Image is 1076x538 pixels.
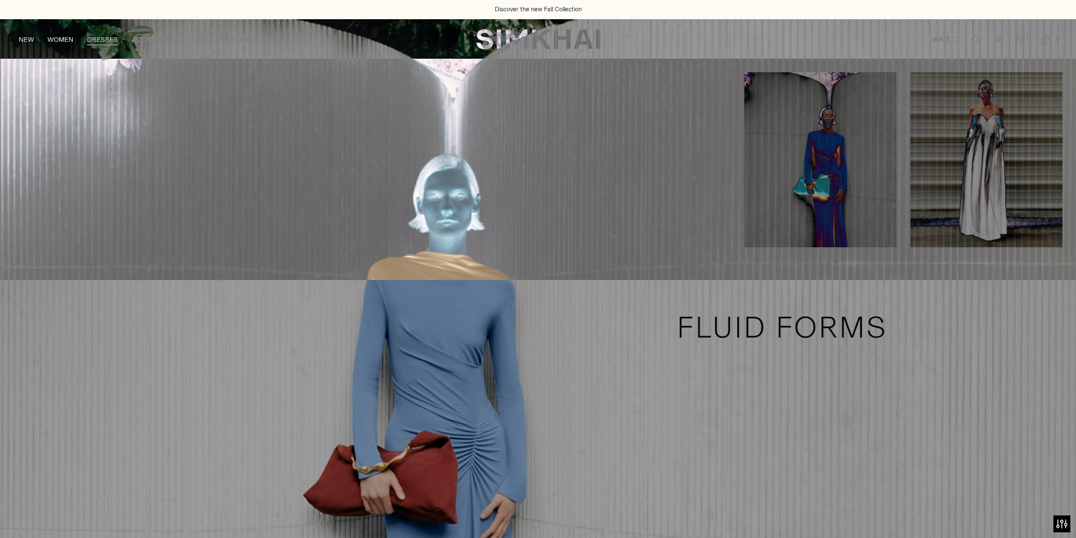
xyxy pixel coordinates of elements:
[221,27,250,52] a: EXPLORE
[964,28,987,51] a: Open search modal
[1012,28,1034,51] a: Wishlist
[132,27,179,52] a: ACCESSORIES
[47,27,73,52] a: WOMEN
[193,27,207,52] a: MEN
[495,5,582,14] a: Discover the new Fall Collection
[1035,28,1058,51] a: Open cart modal
[988,28,1010,51] a: Go to the account page
[1052,34,1062,44] span: 0
[19,27,34,52] a: NEW
[476,28,600,50] a: SIMKHAI
[933,27,960,52] button: INR ₹
[87,27,118,52] a: DRESSES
